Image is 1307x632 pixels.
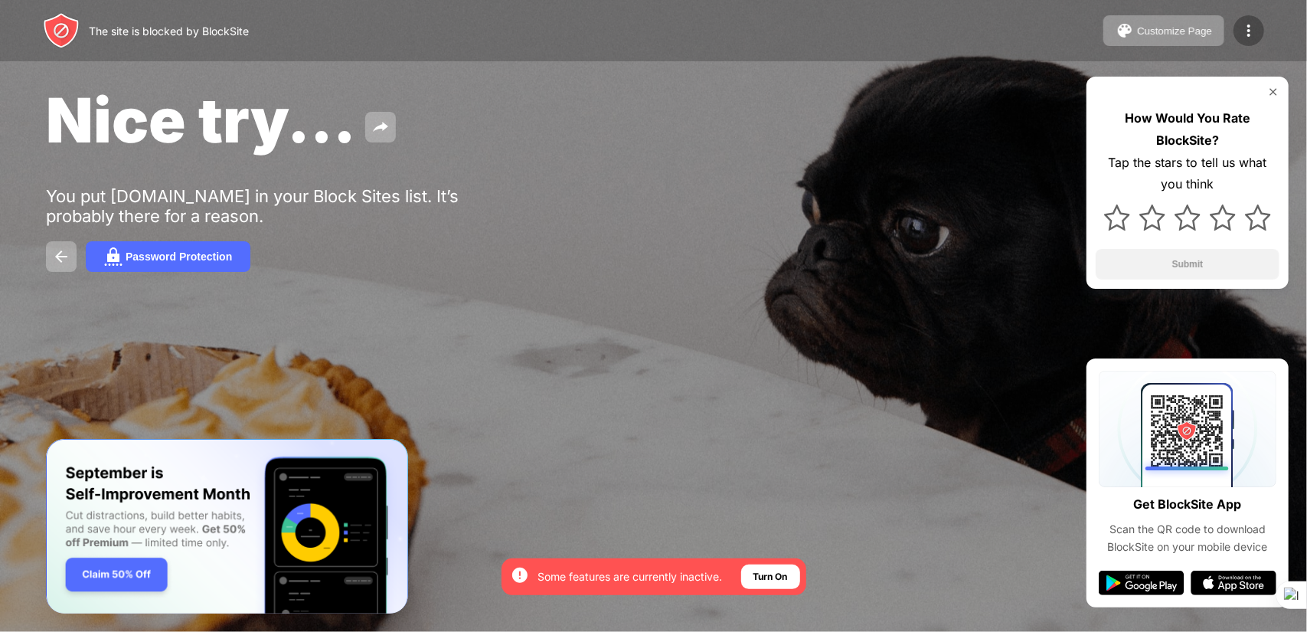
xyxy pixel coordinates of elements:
[1099,571,1184,595] img: google-play.svg
[1240,21,1258,40] img: menu-icon.svg
[1096,107,1279,152] div: How Would You Rate BlockSite?
[1096,152,1279,196] div: Tap the stars to tell us what you think
[1191,571,1276,595] img: app-store.svg
[1245,205,1271,231] img: star.svg
[86,241,250,272] button: Password Protection
[753,569,788,585] div: Turn On
[1137,25,1212,37] div: Customize Page
[126,251,232,263] div: Password Protection
[1210,205,1236,231] img: star.svg
[46,439,408,614] iframe: Banner
[43,12,80,49] img: header-logo.svg
[1103,15,1224,46] button: Customize Page
[1116,21,1134,40] img: pallet.svg
[104,247,123,266] img: password.svg
[1099,521,1276,555] div: Scan the QR code to download BlockSite on your mobile device
[52,247,70,266] img: back.svg
[89,25,249,38] div: The site is blocked by BlockSite
[511,566,529,585] img: error-circle-white.svg
[1096,249,1279,280] button: Submit
[1134,493,1242,516] div: Get BlockSite App
[371,118,390,136] img: share.svg
[1099,371,1276,487] img: qrcode.svg
[1104,205,1130,231] img: star.svg
[1267,86,1279,98] img: rate-us-close.svg
[1139,205,1165,231] img: star.svg
[46,186,519,226] div: You put [DOMAIN_NAME] in your Block Sites list. It’s probably there for a reason.
[1175,205,1201,231] img: star.svg
[46,83,356,157] span: Nice try...
[538,569,723,585] div: Some features are currently inactive.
